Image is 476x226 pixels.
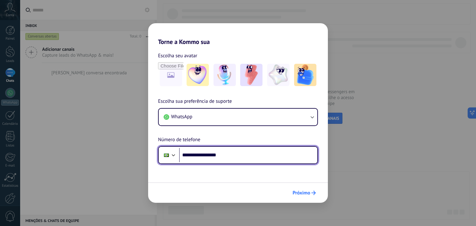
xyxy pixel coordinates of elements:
[158,98,232,106] span: Escolha sua preferência de suporte
[290,188,319,198] button: Próximo
[148,23,328,46] h2: Torne a Kommo sua
[187,64,209,86] img: -1.jpeg
[294,64,316,86] img: -5.jpeg
[267,64,289,86] img: -4.jpeg
[171,114,192,120] span: WhatsApp
[293,191,310,195] span: Próximo
[214,64,236,86] img: -2.jpeg
[240,64,262,86] img: -3.jpeg
[158,52,197,60] span: Escolha seu avatar
[159,109,317,125] button: WhatsApp
[161,149,172,162] div: Brazil: + 55
[158,136,200,144] span: Número de telefone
